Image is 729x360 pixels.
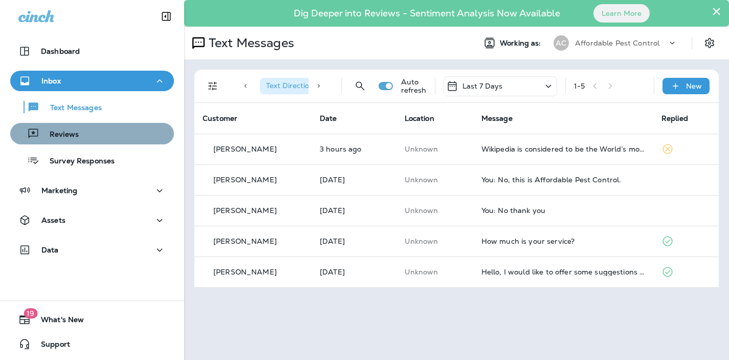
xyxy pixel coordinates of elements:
[10,71,174,91] button: Inbox
[213,268,277,276] p: [PERSON_NAME]
[320,268,388,276] p: Oct 5, 2025 09:39 PM
[41,186,77,195] p: Marketing
[405,268,465,276] p: This customer does not have a last location and the phone number they messaged is not assigned to...
[31,340,70,352] span: Support
[31,315,84,328] span: What's New
[10,180,174,201] button: Marketing
[10,334,174,354] button: Support
[39,130,79,140] p: Reviews
[575,39,659,47] p: Affordable Pest Control
[203,76,223,96] button: Filters
[10,309,174,330] button: 19What's New
[213,176,277,184] p: [PERSON_NAME]
[686,82,702,90] p: New
[320,237,388,245] p: Oct 6, 2025 07:53 AM
[405,145,465,153] p: This customer does not have a last location and the phone number they messaged is not assigned to...
[320,206,388,215] p: Oct 6, 2025 02:24 PM
[593,4,650,23] button: Learn More
[41,77,61,85] p: Inbox
[405,176,465,184] p: This customer does not have a last location and the phone number they messaged is not assigned to...
[264,12,590,15] p: Dig Deeper into Reviews - Sentiment Analysis Now Available
[401,78,427,94] p: Auto refresh
[10,96,174,118] button: Text Messages
[41,246,59,254] p: Data
[481,206,645,215] div: You: No thank you
[481,237,645,245] div: How much is your service?
[24,308,37,319] span: 19
[39,157,115,166] p: Survey Responses
[405,206,465,215] p: This customer does not have a last location and the phone number they messaged is not assigned to...
[481,176,645,184] div: You: No, this is Affordable Pest Control.
[41,47,80,55] p: Dashboard
[405,114,434,123] span: Location
[10,123,174,144] button: Reviews
[203,114,237,123] span: Customer
[712,3,721,19] button: Close
[205,35,294,51] p: Text Messages
[405,237,465,245] p: This customer does not have a last location and the phone number they messaged is not assigned to...
[266,81,333,90] span: Text Direction : Both
[213,206,277,215] p: [PERSON_NAME]
[350,76,370,96] button: Search Messages
[320,114,337,123] span: Date
[213,145,277,153] p: [PERSON_NAME]
[661,114,688,123] span: Replied
[260,78,349,94] div: Text Direction:Both
[481,268,645,276] div: Hello, I would like to offer some suggestions for your website. No cost, no catch and no strings-...
[41,216,65,224] p: Assets
[500,39,543,48] span: Working as:
[40,103,102,113] p: Text Messages
[320,176,388,184] p: Oct 8, 2025 10:30 PM
[700,34,719,52] button: Settings
[213,237,277,245] p: [PERSON_NAME]
[574,82,585,90] div: 1 - 5
[481,145,645,153] div: Wikipedia is considered to be the World’s most significant tool for reference material. The Wiki ...
[554,35,569,51] div: AC
[10,210,174,230] button: Assets
[10,150,174,171] button: Survey Responses
[481,114,513,123] span: Message
[10,41,174,61] button: Dashboard
[10,240,174,260] button: Data
[462,82,503,90] p: Last 7 Days
[320,145,388,153] p: Oct 10, 2025 12:39 PM
[152,6,181,27] button: Collapse Sidebar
